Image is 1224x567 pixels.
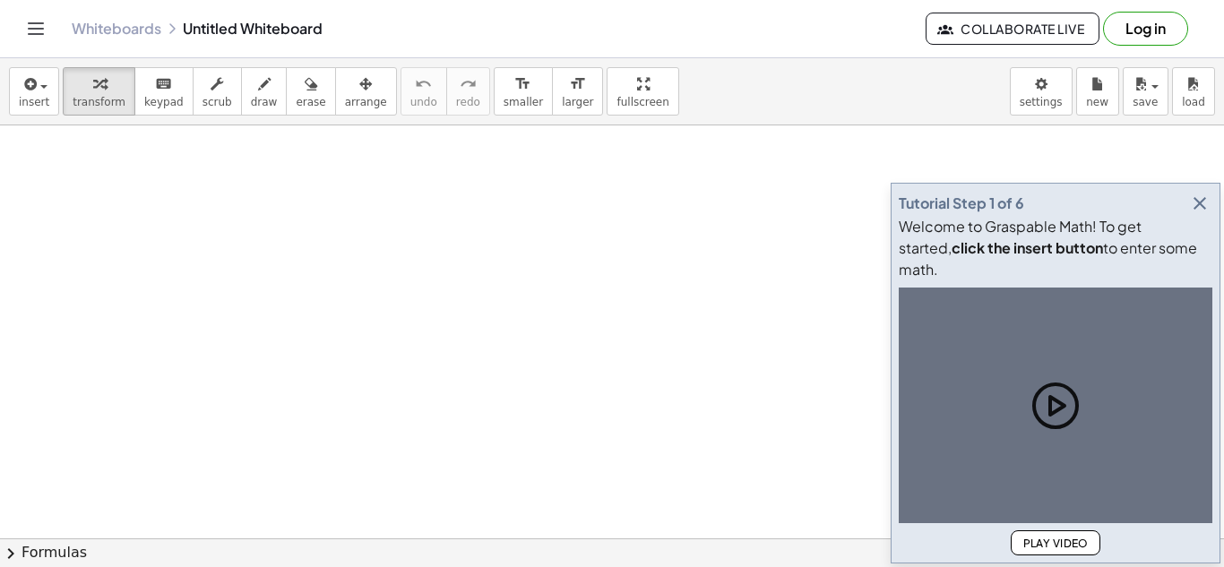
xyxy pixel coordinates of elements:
div: Welcome to Graspable Math! To get started, to enter some math. [899,216,1212,280]
button: insert [9,67,59,116]
span: smaller [504,96,543,108]
i: keyboard [155,73,172,95]
i: format_size [569,73,586,95]
button: undoundo [401,67,447,116]
span: load [1182,96,1205,108]
span: larger [562,96,593,108]
button: Log in [1103,12,1188,46]
span: new [1086,96,1108,108]
span: draw [251,96,278,108]
button: Collaborate Live [926,13,1099,45]
i: undo [415,73,432,95]
button: settings [1010,67,1073,116]
button: load [1172,67,1215,116]
button: format_sizesmaller [494,67,553,116]
span: undo [410,96,437,108]
button: draw [241,67,288,116]
span: save [1133,96,1158,108]
button: redoredo [446,67,490,116]
span: insert [19,96,49,108]
span: erase [296,96,325,108]
span: settings [1020,96,1063,108]
button: Play Video [1011,530,1100,555]
span: transform [73,96,125,108]
button: fullscreen [607,67,678,116]
button: new [1076,67,1119,116]
a: Whiteboards [72,20,161,38]
button: keyboardkeypad [134,67,194,116]
button: erase [286,67,335,116]
span: Collaborate Live [941,21,1084,37]
button: arrange [335,67,397,116]
button: scrub [193,67,242,116]
span: Play Video [1022,537,1089,550]
button: Toggle navigation [22,14,50,43]
b: click the insert button [952,238,1103,257]
span: fullscreen [616,96,668,108]
span: arrange [345,96,387,108]
i: redo [460,73,477,95]
button: save [1123,67,1168,116]
button: transform [63,67,135,116]
div: Tutorial Step 1 of 6 [899,193,1024,214]
span: keypad [144,96,184,108]
span: scrub [203,96,232,108]
span: redo [456,96,480,108]
button: format_sizelarger [552,67,603,116]
i: format_size [514,73,531,95]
